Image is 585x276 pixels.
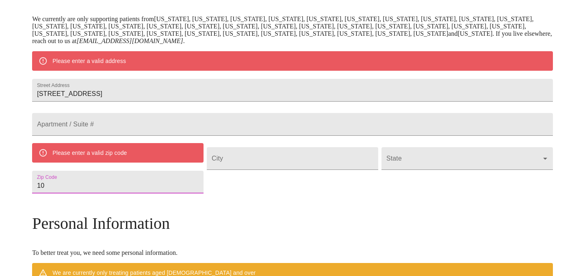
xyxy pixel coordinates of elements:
em: [EMAIL_ADDRESS][DOMAIN_NAME] [76,37,183,44]
div: Please enter a valid zip code [52,146,127,160]
p: To better treat you, we need some personal information. [32,249,553,256]
div: ​ [381,147,553,170]
p: We currently are only supporting patients from [US_STATE], [US_STATE], [US_STATE], [US_STATE], [U... [32,15,553,45]
h3: Personal Information [32,214,553,233]
div: Please enter a valid address [52,54,126,68]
